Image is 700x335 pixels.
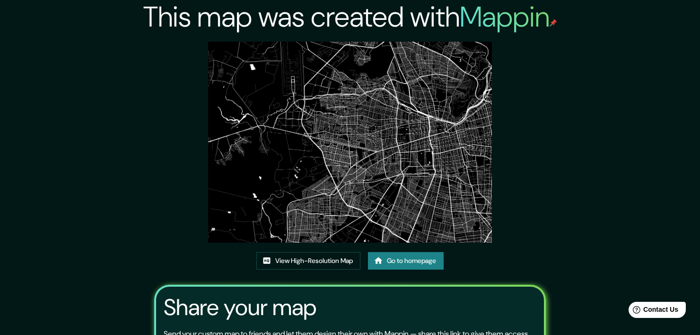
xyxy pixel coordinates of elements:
[256,252,360,270] a: View High-Resolution Map
[616,298,690,325] iframe: Help widget launcher
[550,19,557,27] img: mappin-pin
[208,42,492,243] img: created-map
[164,294,316,321] h3: Share your map
[368,252,444,270] a: Go to homepage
